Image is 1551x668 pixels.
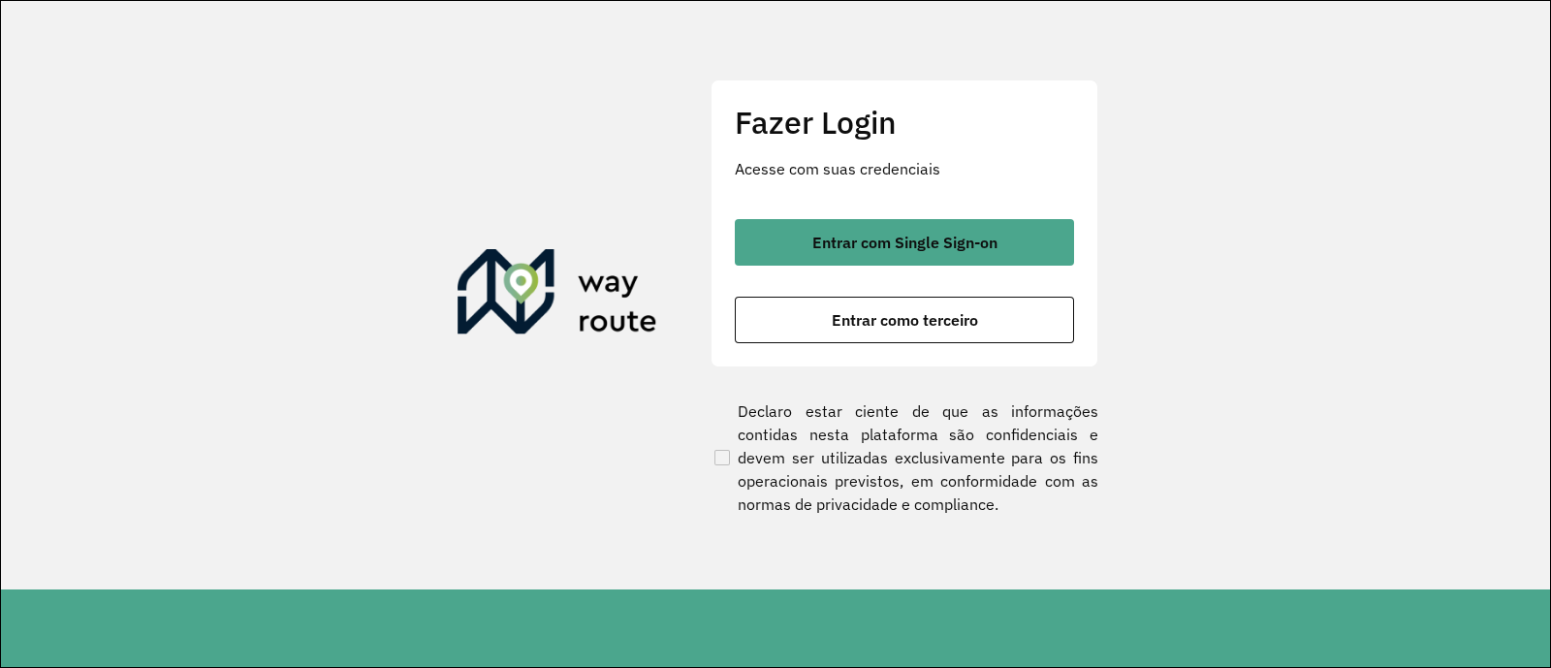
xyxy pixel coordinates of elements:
img: Roteirizador AmbevTech [458,249,657,342]
h2: Fazer Login [735,104,1074,141]
span: Entrar como terceiro [832,312,978,328]
p: Acesse com suas credenciais [735,157,1074,180]
button: button [735,297,1074,343]
span: Entrar com Single Sign-on [812,235,997,250]
label: Declaro estar ciente de que as informações contidas nesta plataforma são confidenciais e devem se... [711,399,1098,516]
button: button [735,219,1074,266]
